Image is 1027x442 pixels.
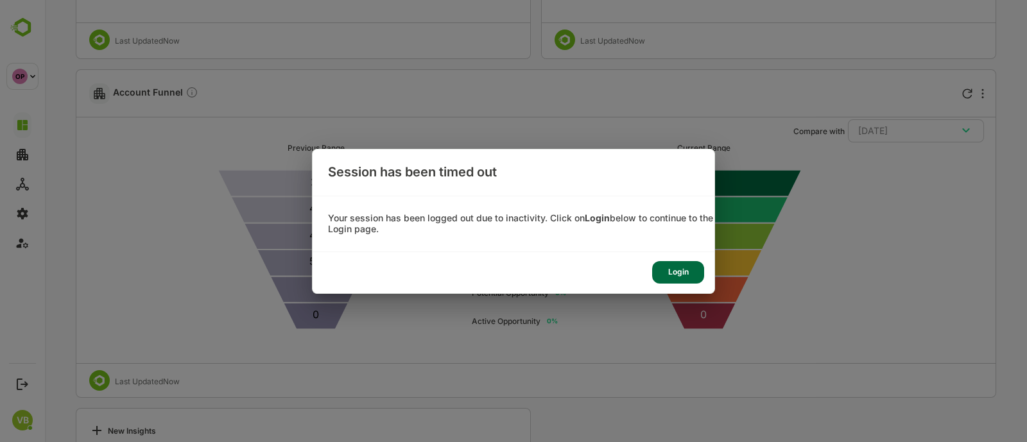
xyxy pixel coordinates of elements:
[427,194,491,223] ul: Unengaged
[427,223,477,251] ul: Aware
[243,143,300,153] div: Previous Range
[44,423,111,438] div: New Insights
[427,166,485,194] ul: Unreached
[535,36,600,46] div: Last Updated Now
[652,261,704,284] div: Login
[585,212,610,223] b: Login
[465,261,485,269] p12: 20 %
[632,143,686,153] div: Current Range
[936,89,939,99] div: More
[475,205,491,212] p12: 2 %
[427,279,521,307] ul: Potential Opportunity
[141,86,153,101] div: Compare Funnel to any previous dates, and click on any plot in the current funnel to view the det...
[427,251,485,279] ul: Engaged
[502,317,513,325] p12: 0 %
[70,377,135,386] div: Last Updated Now
[803,119,939,142] button: [DATE]
[748,126,800,136] ag: Compare with
[474,176,485,184] p12: 0 %
[68,86,153,101] span: Account Funnel
[917,89,928,99] div: Refresh
[427,307,513,335] ul: Active Opportunity
[813,123,929,139] div: [DATE]
[457,233,477,241] p12: 27 %
[510,289,521,296] p12: 0 %
[70,36,135,46] div: Last Updated Now
[313,149,714,196] div: Session has been timed out
[313,213,714,235] div: Your session has been logged out due to inactivity. Click on below to continue to the Login page.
